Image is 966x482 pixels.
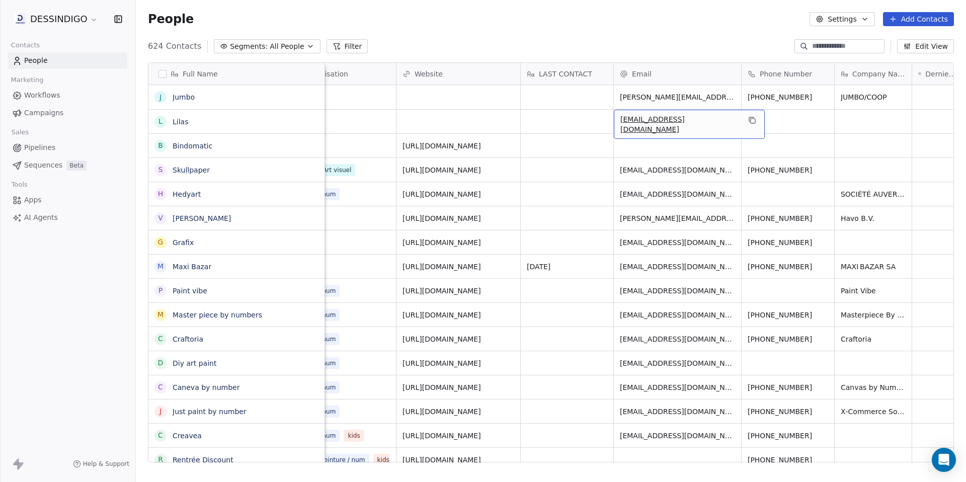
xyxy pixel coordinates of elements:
span: Canvas by Numbers [841,382,906,392]
a: Maxi Bazar [173,263,211,271]
span: [PHONE_NUMBER] [748,407,828,417]
a: [URL][DOMAIN_NAME] [403,263,481,271]
div: LAST CONTACT [521,63,613,85]
a: [URL][DOMAIN_NAME] [403,238,481,247]
a: Skullpaper [173,166,210,174]
div: L [158,116,163,127]
span: Craftoria [841,334,906,344]
button: DESSINDIGO [12,11,100,28]
div: Email [614,63,741,85]
span: LAST CONTACT [539,69,592,79]
span: Paint Vibe [841,286,906,296]
span: Art visuel [318,164,355,176]
div: Full Name [148,63,325,85]
div: J [159,92,162,103]
a: Creavea [173,432,202,440]
a: Apps [8,192,127,208]
a: Workflows [8,87,127,104]
div: S [158,165,163,175]
span: [PHONE_NUMBER] [748,431,828,441]
div: J [159,406,162,417]
span: DESSINDIGO [30,13,88,26]
div: H [158,189,164,199]
span: [PHONE_NUMBER] [748,382,828,392]
a: Just paint by number [173,408,247,416]
a: Pipelines [8,139,127,156]
a: [URL][DOMAIN_NAME] [403,456,481,464]
div: D [158,358,164,368]
span: [EMAIL_ADDRESS][DOMAIN_NAME] [620,114,740,134]
a: Paint vibe [173,287,207,295]
button: Edit View [897,39,954,53]
span: [PHONE_NUMBER] [748,92,828,102]
span: Contacts [7,38,44,53]
a: Grafix [173,238,194,247]
span: X‑Commerce Solutions, LLC [841,407,906,417]
span: SOCIÉTÉ AUVERGNATE DE COMMERCE INTERNATIONAL [841,189,906,199]
img: DD.jpeg [14,13,26,25]
span: Pipelines [24,142,55,153]
span: JUMBO/COOP [841,92,906,102]
span: AI Agents [24,212,58,223]
div: C [158,430,163,441]
span: Phone Number [760,69,812,79]
div: V [158,213,163,223]
div: M [157,261,164,272]
span: [EMAIL_ADDRESS][DOMAIN_NAME] [620,407,735,417]
a: [URL][DOMAIN_NAME] [403,408,481,416]
a: [URL][DOMAIN_NAME] [403,335,481,343]
span: [EMAIL_ADDRESS][DOMAIN_NAME] [620,237,735,248]
span: [PERSON_NAME][EMAIL_ADDRESS][DOMAIN_NAME] [620,213,735,223]
a: Help & Support [73,460,129,468]
a: [URL][DOMAIN_NAME] [403,311,481,319]
span: Masterpiece By Numbers [841,310,906,320]
span: People [148,12,194,27]
a: Diy art paint [173,359,216,367]
span: [EMAIL_ADDRESS][DOMAIN_NAME] [620,262,735,272]
span: Website [415,69,443,79]
span: Segments: [230,41,268,52]
a: Bindomatic [173,142,212,150]
a: Caneva by number [173,383,239,391]
span: Help & Support [83,460,129,468]
span: [PHONE_NUMBER] [748,310,828,320]
a: [URL][DOMAIN_NAME] [403,432,481,440]
span: Dernier contact/update [925,69,958,79]
span: [EMAIL_ADDRESS][DOMAIN_NAME] [620,334,735,344]
a: [URL][DOMAIN_NAME] [403,359,481,367]
span: kids [373,454,393,466]
div: R [158,454,163,465]
a: [PERSON_NAME] [173,214,231,222]
a: Hedyart [173,190,201,198]
span: Campaigns [24,108,63,118]
div: G [158,237,164,248]
a: [URL][DOMAIN_NAME] [403,142,481,150]
span: Marketing [7,72,48,88]
a: [URL][DOMAIN_NAME] [403,214,481,222]
div: M [157,309,164,320]
span: MAXI BAZAR SA [841,262,906,272]
button: Filter [327,39,368,53]
a: Master piece by numbers [173,311,262,319]
a: [URL][DOMAIN_NAME] [403,287,481,295]
button: Add Contacts [883,12,954,26]
span: [DATE] [527,262,607,272]
a: Rentrée Discount [173,456,233,464]
span: [EMAIL_ADDRESS][DOMAIN_NAME] [620,286,735,296]
span: [PHONE_NUMBER] [748,165,828,175]
span: Beta [66,160,87,171]
span: [PERSON_NAME][EMAIL_ADDRESS][DOMAIN_NAME] [620,92,735,102]
a: [URL][DOMAIN_NAME] [403,190,481,198]
span: Company Name [852,69,906,79]
div: C [158,382,163,392]
span: People [24,55,48,66]
a: AI Agents [8,209,127,226]
span: kids [344,430,364,442]
span: [PHONE_NUMBER] [748,334,828,344]
span: [EMAIL_ADDRESS][DOMAIN_NAME] [620,189,735,199]
button: Settings [810,12,874,26]
a: Campaigns [8,105,127,121]
div: grid [148,85,325,463]
span: Workflows [24,90,60,101]
div: Website [396,63,520,85]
